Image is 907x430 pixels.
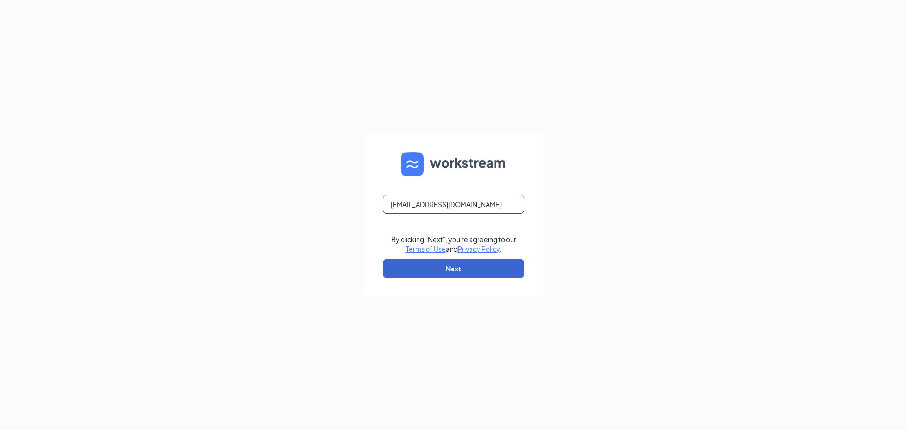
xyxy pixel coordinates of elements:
input: Email [383,195,524,214]
button: Next [383,259,524,278]
a: Terms of Use [406,245,446,253]
img: WS logo and Workstream text [401,152,506,176]
a: Privacy Policy [458,245,500,253]
div: By clicking "Next", you're agreeing to our and . [391,235,516,253]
